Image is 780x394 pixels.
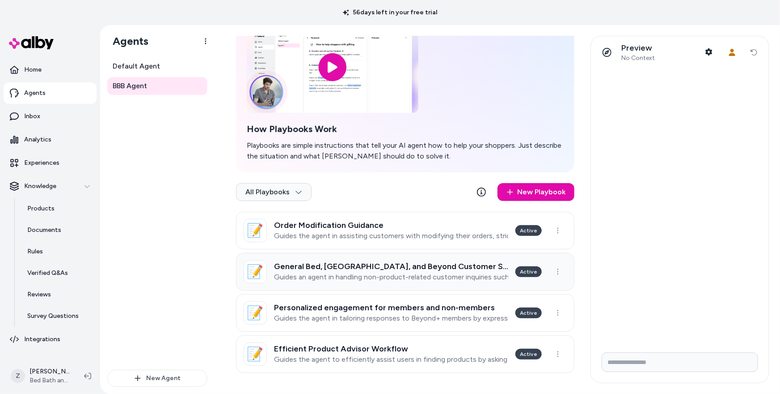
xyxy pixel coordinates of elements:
[244,260,267,283] div: 📝
[274,262,508,271] h3: General Bed, [GEOGRAPHIC_DATA], and Beyond Customer Support
[4,129,97,150] a: Analytics
[24,182,56,191] p: Knowledge
[274,314,508,323] p: Guides the agent in tailoring responses to Beyond+ members by expressing appreciation and to non-...
[4,329,97,350] a: Integrations
[244,343,267,366] div: 📝
[113,81,147,91] span: BBB Agent
[24,158,59,167] p: Experiences
[247,124,564,135] h2: How Playbooks Work
[24,112,40,121] p: Inbox
[4,152,97,174] a: Experiences
[27,312,79,321] p: Survey Questions
[24,135,51,144] p: Analytics
[244,219,267,242] div: 📝
[274,273,508,282] p: Guides an agent in handling non-product-related customer inquiries such as order information, shi...
[27,290,51,299] p: Reviews
[274,303,508,312] h3: Personalized engagement for members and non-members
[107,57,207,75] a: Default Agent
[515,308,542,318] div: Active
[236,294,574,332] a: 📝Personalized engagement for members and non-membersGuides the agent in tailoring responses to Be...
[24,65,42,74] p: Home
[107,77,207,95] a: BBB Agent
[247,140,564,162] p: Playbooks are simple instructions that tell your AI agent how to help your shoppers. Just describ...
[9,36,54,49] img: alby Logo
[621,54,655,62] span: No Context
[274,344,508,353] h3: Efficient Product Advisor Workflow
[27,204,55,213] p: Products
[4,59,97,81] a: Home
[27,226,61,235] p: Documents
[274,231,508,240] p: Guides the agent in assisting customers with modifying their orders, strictly excluding any infor...
[24,335,60,344] p: Integrations
[4,106,97,127] a: Inbox
[113,61,160,72] span: Default Agent
[515,225,542,236] div: Active
[11,369,25,383] span: Z
[515,266,542,277] div: Active
[236,253,574,291] a: 📝General Bed, [GEOGRAPHIC_DATA], and Beyond Customer SupportGuides an agent in handling non-produ...
[245,188,302,197] span: All Playbooks
[27,269,68,278] p: Verified Q&As
[18,198,97,219] a: Products
[5,362,77,390] button: Z[PERSON_NAME]Bed Bath and Beyond
[515,349,542,360] div: Active
[105,34,148,48] h1: Agents
[27,247,43,256] p: Rules
[107,370,207,387] button: New Agent
[274,355,508,364] p: Guides the agent to efficiently assist users in finding products by asking two targeted questions...
[602,352,758,372] input: Write your prompt here
[4,82,97,104] a: Agents
[24,89,46,98] p: Agents
[4,176,97,197] button: Knowledge
[30,367,70,376] p: [PERSON_NAME]
[621,43,655,53] p: Preview
[244,301,267,325] div: 📝
[30,376,70,385] span: Bed Bath and Beyond
[18,241,97,262] a: Rules
[236,183,312,201] button: All Playbooks
[18,262,97,284] a: Verified Q&As
[18,219,97,241] a: Documents
[236,335,574,373] a: 📝Efficient Product Advisor WorkflowGuides the agent to efficiently assist users in finding produc...
[337,8,443,17] p: 56 days left in your free trial
[18,284,97,305] a: Reviews
[274,221,508,230] h3: Order Modification Guidance
[498,183,574,201] a: New Playbook
[18,305,97,327] a: Survey Questions
[236,212,574,249] a: 📝Order Modification GuidanceGuides the agent in assisting customers with modifying their orders, ...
